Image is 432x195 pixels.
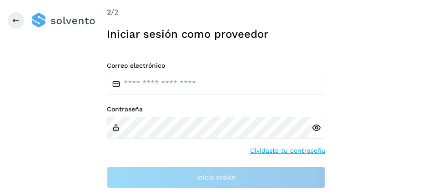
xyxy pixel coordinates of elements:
[107,28,325,41] h1: Iniciar sesión como proveedor
[107,62,325,70] label: Correo electrónico
[197,174,236,180] span: Inicia sesión
[250,146,325,155] a: Olvidaste tu contraseña
[107,7,325,18] div: /2
[107,166,325,188] button: Inicia sesión
[107,8,111,16] span: 2
[107,105,325,113] label: Contraseña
